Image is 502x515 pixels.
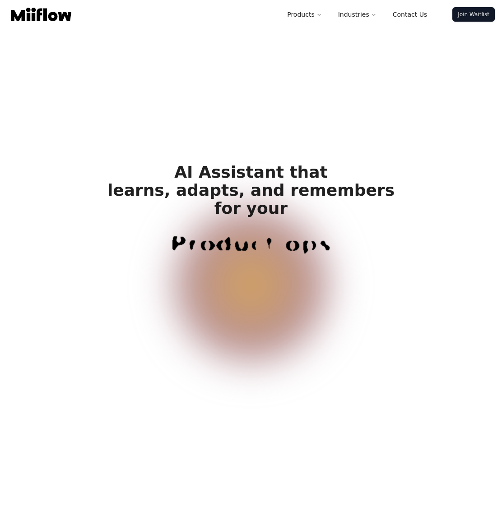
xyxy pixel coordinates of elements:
[386,5,434,23] a: Contact Us
[280,5,329,23] button: Products
[7,8,75,21] a: Logo
[48,232,454,256] span: Customer service
[100,163,402,217] h1: AI Assistant that learns, adapts, and remembers for your
[11,8,71,21] img: Logo
[331,5,384,23] button: Industries
[452,7,495,22] a: Join Waitlist
[280,5,434,23] nav: Main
